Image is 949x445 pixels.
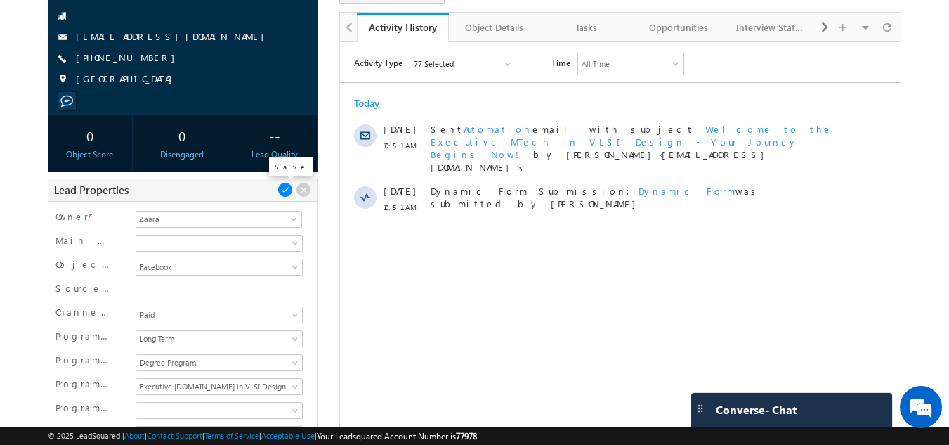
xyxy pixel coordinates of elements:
[136,283,303,299] input: Source Medium
[91,81,354,93] span: Sent email with subject
[357,13,449,42] a: Activity History
[51,148,129,161] div: Object Score
[55,401,112,414] label: Program Category
[136,380,299,393] span: Executive [DOMAIN_NAME] in VLSI Design
[74,15,114,28] div: 77 Selected
[143,122,221,148] div: 0
[460,19,528,36] div: Object Details
[716,404,797,416] span: Converse - Chat
[76,72,179,86] span: [GEOGRAPHIC_DATA]
[191,345,255,364] em: Start Chat
[44,159,86,172] span: 10:51 AM
[235,122,313,148] div: --
[124,81,192,93] span: Automation
[367,20,438,34] div: Activity History
[230,7,264,41] div: Minimize live chat window
[18,130,256,333] textarea: Type your message and hit 'Enter'
[136,307,303,323] a: Paid
[48,430,477,443] span: © 2025 LeadSquared | | | | |
[124,431,145,440] a: About
[136,333,299,345] span: Long Term
[317,431,477,441] span: Your Leadsquared Account Number is
[55,282,112,295] label: Source Medium
[633,13,725,42] a: Opportunities
[55,354,112,366] label: Program SubType
[51,122,129,148] div: 0
[261,431,315,440] a: Acceptable Use
[136,330,303,347] a: Long Term
[695,403,706,414] img: carter-drag
[55,234,112,247] label: Main Stage
[143,148,221,161] div: Disengaged
[136,259,303,276] a: Facebook
[449,13,541,42] a: Object Details
[644,19,712,36] div: Opportunities
[136,309,299,321] span: Paid
[283,212,301,226] a: Show All Items
[44,81,75,93] span: [DATE]
[24,74,59,92] img: d_60004797649_company_0_60004797649
[136,378,303,395] a: Executive [DOMAIN_NAME] in VLSI Design
[44,97,86,110] span: 10:51 AM
[242,15,270,28] div: All Time
[55,378,112,390] label: Program Name
[70,11,176,32] div: Sales Activity,Program,Email Bounced,Email Link Clicked,Email Marked Spam & 72 more..
[76,51,182,65] span: [PHONE_NUMBER]
[456,431,477,441] span: 77978
[55,210,89,223] label: Owner
[73,74,236,92] div: Chat with us now
[91,81,492,118] span: Welcome to the Executive MTech in VLSI Design - Your Journey Begins Now!
[541,13,633,42] a: Tasks
[44,143,75,155] span: [DATE]
[14,11,63,32] span: Activity Type
[55,258,112,271] label: Object Source
[136,261,299,273] span: Facebook
[275,162,308,172] p: Save
[147,431,202,440] a: Contact Support
[136,356,299,369] span: Degree Program
[552,19,620,36] div: Tasks
[204,431,259,440] a: Terms of Service
[76,30,271,42] a: [EMAIL_ADDRESS][DOMAIN_NAME]
[136,211,302,228] input: Type to Search
[136,354,303,371] a: Degree Program
[235,148,313,161] div: Lead Quality
[211,11,230,32] span: Time
[299,143,395,155] span: Dynamic Form
[55,306,112,318] label: Channel
[91,81,501,130] div: by [PERSON_NAME]<[EMAIL_ADDRESS][DOMAIN_NAME]>.
[14,55,60,67] div: Today
[91,143,501,168] span: Dynamic Form Submission: was submitted by [PERSON_NAME]
[736,19,804,36] div: Interview Status
[55,425,112,438] label: Course Interested In
[725,13,817,42] a: Interview Status
[55,330,112,342] label: Program Type
[54,183,129,197] span: Lead Properties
